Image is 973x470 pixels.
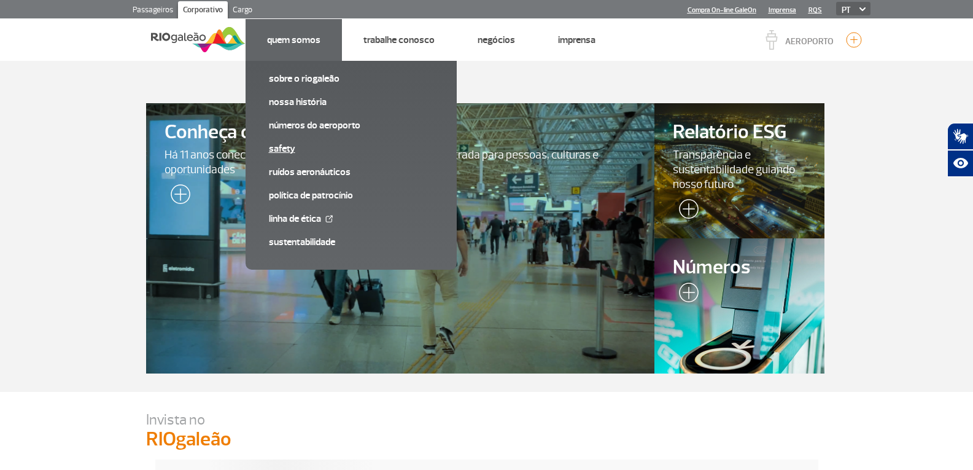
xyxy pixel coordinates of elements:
span: Conheça o RIOgaleão [165,122,637,143]
a: Negócios [478,34,515,46]
a: Linha de Ética [269,212,433,225]
img: leia-mais [673,199,699,224]
a: SAFETY [269,142,433,155]
p: RIOgaleão [146,429,828,450]
a: Relatório ESGTransparência e sustentabilidade guiando nosso futuro [654,103,824,238]
img: External Link Icon [325,215,333,222]
a: Corporativo [178,1,228,21]
a: RQS [808,6,822,14]
a: Sustentabilidade [269,235,433,249]
p: Invista no [146,410,828,429]
a: Ruídos aeronáuticos [269,165,433,179]
div: Plugin de acessibilidade da Hand Talk. [947,123,973,177]
a: Passageiros [128,1,178,21]
a: Compra On-line GaleOn [688,6,756,14]
img: leia-mais [165,184,190,209]
p: AEROPORTO [785,37,834,46]
a: Política de Patrocínio [269,189,433,202]
a: Números do Aeroporto [269,119,433,132]
a: Imprensa [558,34,595,46]
a: Nossa História [269,95,433,109]
button: Abrir tradutor de língua de sinais. [947,123,973,150]
img: leia-mais [673,283,699,307]
span: Há 11 anos conectando o Rio ao mundo e sendo a porta de entrada para pessoas, culturas e oportuni... [165,147,637,177]
a: Sobre o RIOgaleão [269,72,433,85]
a: Conheça o RIOgaleãoHá 11 anos conectando o Rio ao mundo e sendo a porta de entrada para pessoas, ... [146,103,655,374]
a: Números [654,238,824,374]
a: Trabalhe Conosco [363,34,435,46]
a: Quem Somos [267,34,320,46]
button: Abrir recursos assistivos. [947,150,973,177]
a: Cargo [228,1,257,21]
span: Transparência e sustentabilidade guiando nosso futuro [673,147,805,192]
span: Relatório ESG [673,122,805,143]
span: Números [673,257,805,278]
a: Imprensa [769,6,796,14]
